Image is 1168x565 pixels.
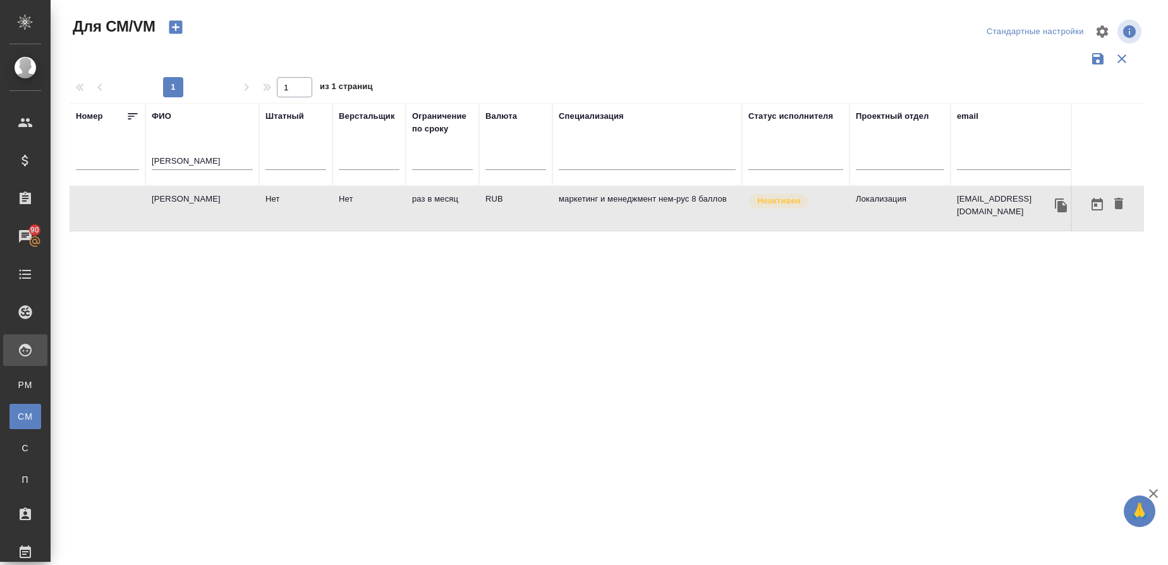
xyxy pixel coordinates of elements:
[76,110,103,123] div: Номер
[412,110,473,135] div: Ограничение по сроку
[145,186,259,231] td: [PERSON_NAME]
[9,404,41,429] a: CM
[856,110,929,123] div: Проектный отдел
[16,473,35,486] span: П
[3,221,47,252] a: 90
[748,110,833,123] div: Статус исполнителя
[1052,196,1071,215] button: Скопировать
[332,186,406,231] td: Нет
[559,193,736,205] p: маркетинг и менеджмент нем-рус 8 баллов
[152,110,171,123] div: ФИО
[265,110,304,123] div: Штатный
[1117,20,1144,44] span: Посмотреть информацию
[1086,47,1110,71] button: Сохранить фильтры
[559,110,624,123] div: Специализация
[957,193,1052,218] p: [EMAIL_ADDRESS][DOMAIN_NAME]
[16,442,35,454] span: С
[757,195,801,207] p: Неактивен
[1124,495,1155,527] button: 🙏
[70,16,155,37] span: Для СМ/VM
[485,110,517,123] div: Валюта
[320,79,373,97] span: из 1 страниц
[748,193,843,210] div: Наши пути разошлись: исполнитель с нами не работает
[16,410,35,423] span: CM
[479,186,552,231] td: RUB
[16,379,35,391] span: PM
[406,186,479,231] td: раз в месяц
[983,22,1087,42] div: split button
[849,186,951,231] td: Локализация
[1086,193,1108,216] button: Открыть календарь загрузки
[1087,16,1117,47] span: Настроить таблицу
[9,435,41,461] a: С
[259,186,332,231] td: Нет
[9,467,41,492] a: П
[957,110,978,123] div: email
[339,110,395,123] div: Верстальщик
[1110,47,1134,71] button: Сбросить фильтры
[1129,498,1150,525] span: 🙏
[161,16,191,38] button: Создать
[9,372,41,398] a: PM
[1108,193,1129,216] button: Удалить
[23,224,47,236] span: 90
